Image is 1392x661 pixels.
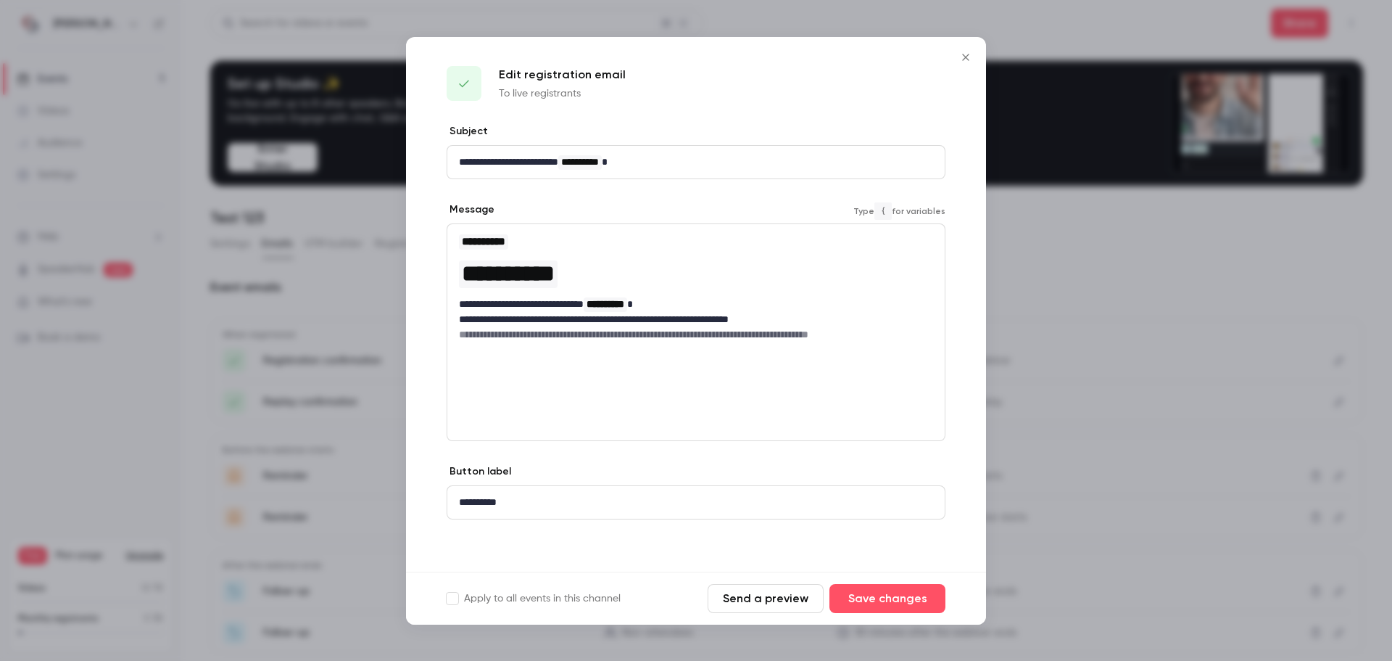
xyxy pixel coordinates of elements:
p: Edit registration email [499,66,626,83]
code: { [874,202,892,220]
label: Button label [447,464,511,479]
button: Save changes [829,584,945,613]
label: Apply to all events in this channel [447,591,621,606]
label: Message [447,202,494,217]
span: Type for variables [853,202,945,220]
button: Close [951,43,980,72]
div: editor [447,224,945,350]
div: editor [447,146,945,178]
p: To live registrants [499,86,626,101]
button: Send a preview [708,584,824,613]
div: editor [447,486,945,519]
label: Subject [447,124,488,139]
